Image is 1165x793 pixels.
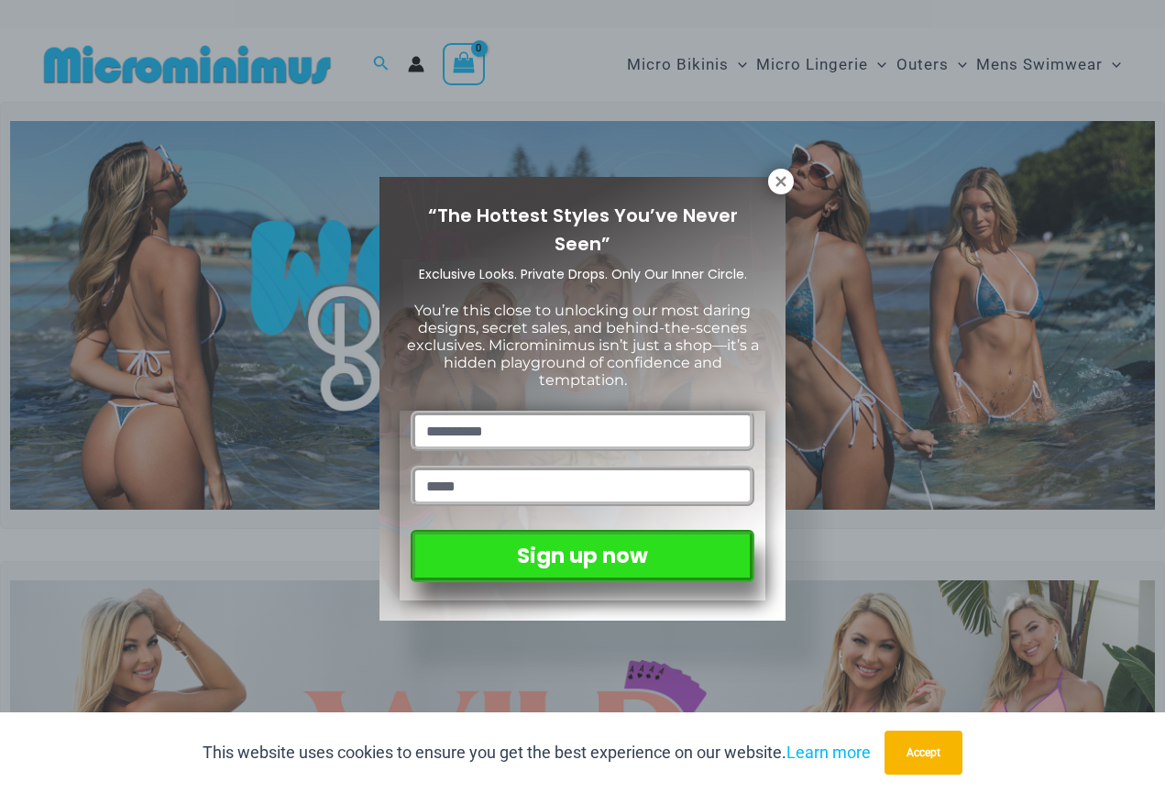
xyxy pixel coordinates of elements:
[407,302,759,390] span: You’re this close to unlocking our most daring designs, secret sales, and behind-the-scenes exclu...
[411,530,754,582] button: Sign up now
[428,203,738,257] span: “The Hottest Styles You’ve Never Seen”
[203,739,871,766] p: This website uses cookies to ensure you get the best experience on our website.
[885,731,962,775] button: Accept
[786,743,871,762] a: Learn more
[768,169,794,194] button: Close
[419,265,747,283] span: Exclusive Looks. Private Drops. Only Our Inner Circle.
